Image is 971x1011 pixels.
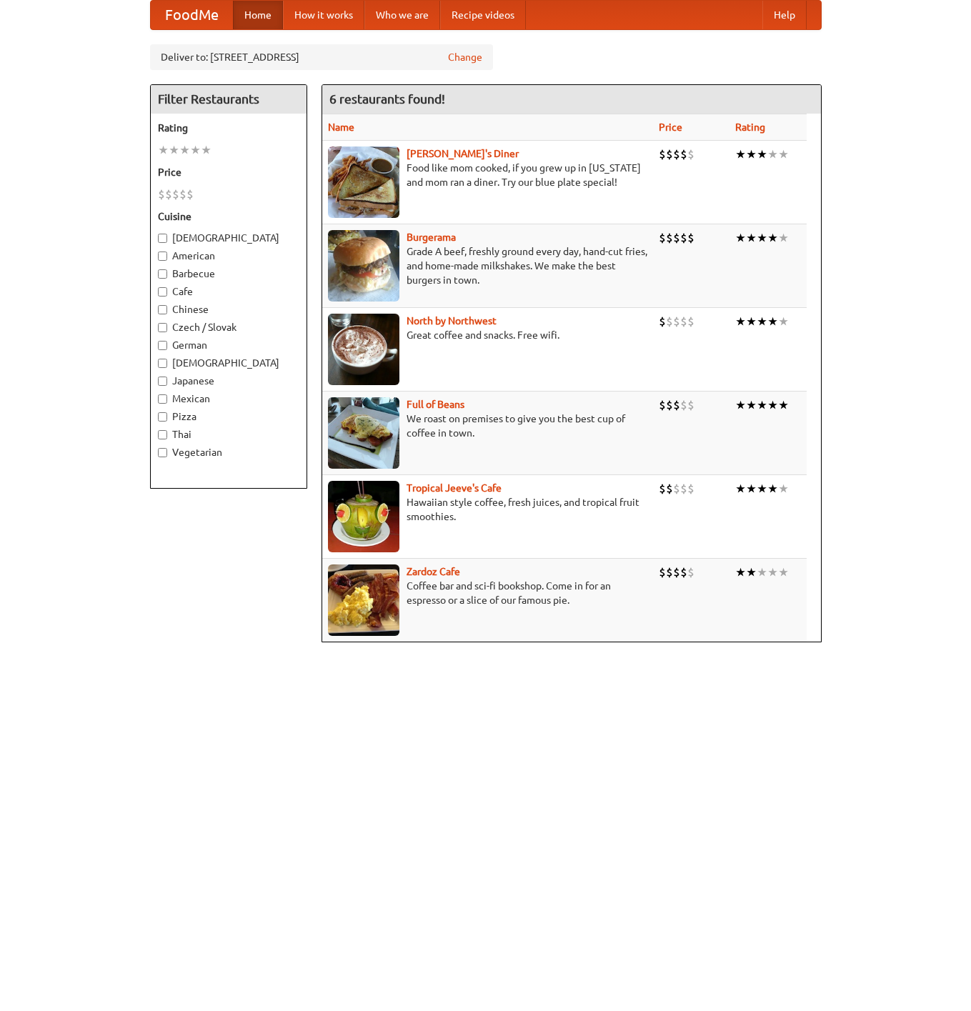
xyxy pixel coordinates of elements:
[778,146,789,162] li: ★
[735,397,746,413] li: ★
[757,481,767,497] li: ★
[735,564,746,580] li: ★
[328,412,647,440] p: We roast on premises to give you the best cup of coffee in town.
[407,399,464,410] a: Full of Beans
[328,579,647,607] p: Coffee bar and sci-fi bookshop. Come in for an espresso or a slice of our famous pie.
[680,314,687,329] li: $
[328,564,399,636] img: zardoz.jpg
[158,409,299,424] label: Pizza
[407,482,502,494] a: Tropical Jeeve's Cafe
[165,186,172,202] li: $
[757,146,767,162] li: ★
[328,146,399,218] img: sallys.jpg
[659,230,666,246] li: $
[440,1,526,29] a: Recipe videos
[673,314,680,329] li: $
[158,249,299,263] label: American
[151,85,307,114] h4: Filter Restaurants
[407,315,497,327] a: North by Northwest
[158,377,167,386] input: Japanese
[158,287,167,297] input: Cafe
[687,146,694,162] li: $
[201,142,211,158] li: ★
[158,142,169,158] li: ★
[746,146,757,162] li: ★
[767,564,778,580] li: ★
[407,566,460,577] a: Zardoz Cafe
[735,481,746,497] li: ★
[150,44,493,70] div: Deliver to: [STREET_ADDRESS]
[666,564,673,580] li: $
[328,161,647,189] p: Food like mom cooked, if you grew up in [US_STATE] and mom ran a diner. Try our blue plate special!
[190,142,201,158] li: ★
[448,50,482,64] a: Change
[666,481,673,497] li: $
[328,328,647,342] p: Great coffee and snacks. Free wifi.
[328,481,399,552] img: jeeves.jpg
[680,564,687,580] li: $
[659,481,666,497] li: $
[778,397,789,413] li: ★
[687,314,694,329] li: $
[158,209,299,224] h5: Cuisine
[407,231,456,243] b: Burgerama
[158,427,299,442] label: Thai
[158,430,167,439] input: Thai
[158,338,299,352] label: German
[364,1,440,29] a: Who we are
[735,314,746,329] li: ★
[687,230,694,246] li: $
[778,230,789,246] li: ★
[233,1,283,29] a: Home
[757,397,767,413] li: ★
[158,284,299,299] label: Cafe
[158,341,167,350] input: German
[158,392,299,406] label: Mexican
[328,314,399,385] img: north.jpg
[158,121,299,135] h5: Rating
[328,495,647,524] p: Hawaiian style coffee, fresh juices, and tropical fruit smoothies.
[158,251,167,261] input: American
[746,397,757,413] li: ★
[666,314,673,329] li: $
[778,314,789,329] li: ★
[767,146,778,162] li: ★
[158,394,167,404] input: Mexican
[283,1,364,29] a: How it works
[158,305,167,314] input: Chinese
[762,1,807,29] a: Help
[328,121,354,133] a: Name
[328,397,399,469] img: beans.jpg
[687,481,694,497] li: $
[680,146,687,162] li: $
[666,230,673,246] li: $
[659,397,666,413] li: $
[659,121,682,133] a: Price
[158,374,299,388] label: Japanese
[735,146,746,162] li: ★
[158,448,167,457] input: Vegetarian
[158,445,299,459] label: Vegetarian
[158,320,299,334] label: Czech / Slovak
[673,230,680,246] li: $
[767,397,778,413] li: ★
[186,186,194,202] li: $
[158,412,167,422] input: Pizza
[757,564,767,580] li: ★
[666,397,673,413] li: $
[746,230,757,246] li: ★
[778,564,789,580] li: ★
[407,148,519,159] a: [PERSON_NAME]'s Diner
[179,186,186,202] li: $
[328,230,399,302] img: burgerama.jpg
[158,359,167,368] input: [DEMOGRAPHIC_DATA]
[687,564,694,580] li: $
[680,230,687,246] li: $
[687,397,694,413] li: $
[158,165,299,179] h5: Price
[673,397,680,413] li: $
